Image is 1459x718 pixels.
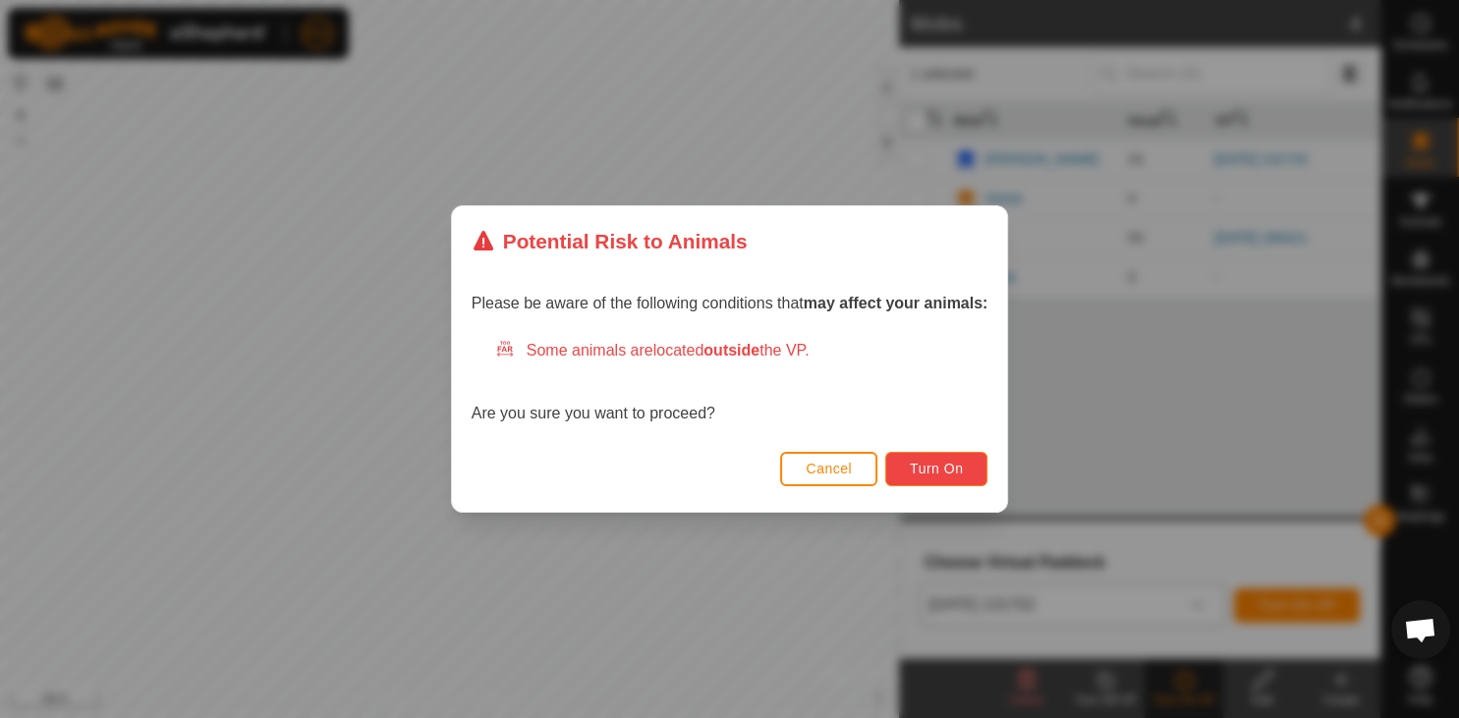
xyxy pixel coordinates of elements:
div: Open chat [1391,600,1450,659]
div: Some animals are [495,339,988,362]
span: Cancel [806,461,852,476]
button: Cancel [780,452,877,486]
strong: outside [703,342,759,359]
strong: may affect your animals: [804,295,988,311]
span: located the VP. [653,342,810,359]
span: Turn On [910,461,963,476]
div: Potential Risk to Animals [472,226,748,256]
div: Are you sure you want to proceed? [472,339,988,425]
button: Turn On [885,452,987,486]
span: Please be aware of the following conditions that [472,295,988,311]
